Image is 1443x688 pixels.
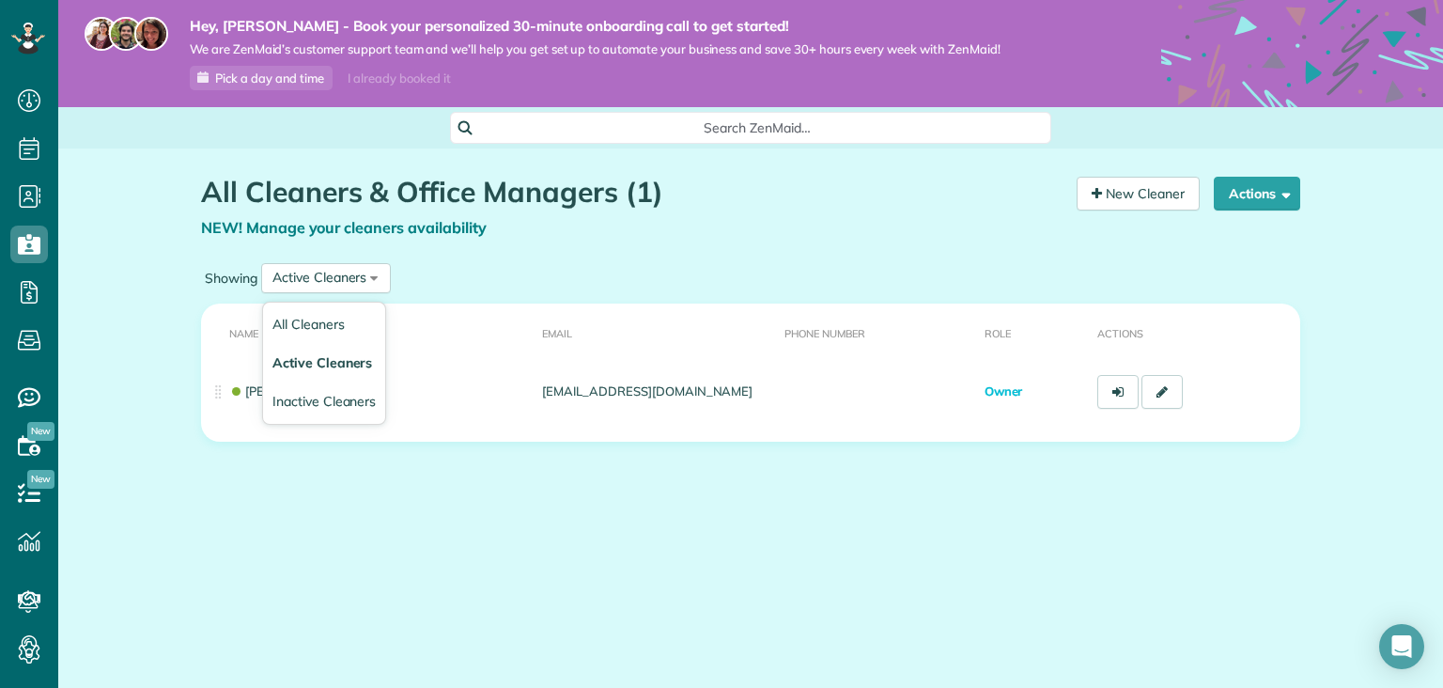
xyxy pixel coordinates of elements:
span: Pick a day and time [215,70,324,86]
span: New [27,470,54,489]
img: jorge-587dff0eeaa6aab1f244e6dc62b8924c3b6ad411094392a53c71c6c4a576187d.jpg [109,17,143,51]
th: Name [201,304,535,361]
button: Actions [1214,177,1300,211]
div: Open Intercom Messenger [1379,624,1424,669]
label: Showing [201,269,261,288]
h1: All Cleaners & Office Managers (1) [201,177,1063,208]
a: NEW! Manage your cleaners availability [201,218,487,237]
div: I already booked it [336,67,461,90]
span: We are ZenMaid’s customer support team and we’ll help you get set up to automate your business an... [190,41,1001,57]
img: maria-72a9807cf96188c08ef61303f053569d2e2a8a1cde33d635c8a3ac13582a053d.jpg [85,17,118,51]
th: Phone number [777,304,977,361]
span: All Cleaners [272,316,345,333]
th: Actions [1090,304,1300,361]
a: Pick a day and time [190,66,333,90]
span: Inactive Cleaners [272,393,376,410]
div: Active Cleaners [272,268,366,288]
th: Role [977,304,1091,361]
span: Owner [985,383,1023,399]
td: [EMAIL_ADDRESS][DOMAIN_NAME] [535,361,777,423]
a: New Cleaner [1077,177,1200,211]
th: Email [535,304,777,361]
span: New [27,422,54,441]
span: Active Cleaners [272,354,372,371]
img: michelle-19f622bdf1676172e81f8f8fba1fb50e276960ebfe0243fe18214015130c80e4.jpg [134,17,168,51]
strong: Hey, [PERSON_NAME] - Book your personalized 30-minute onboarding call to get started! [190,17,1001,36]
